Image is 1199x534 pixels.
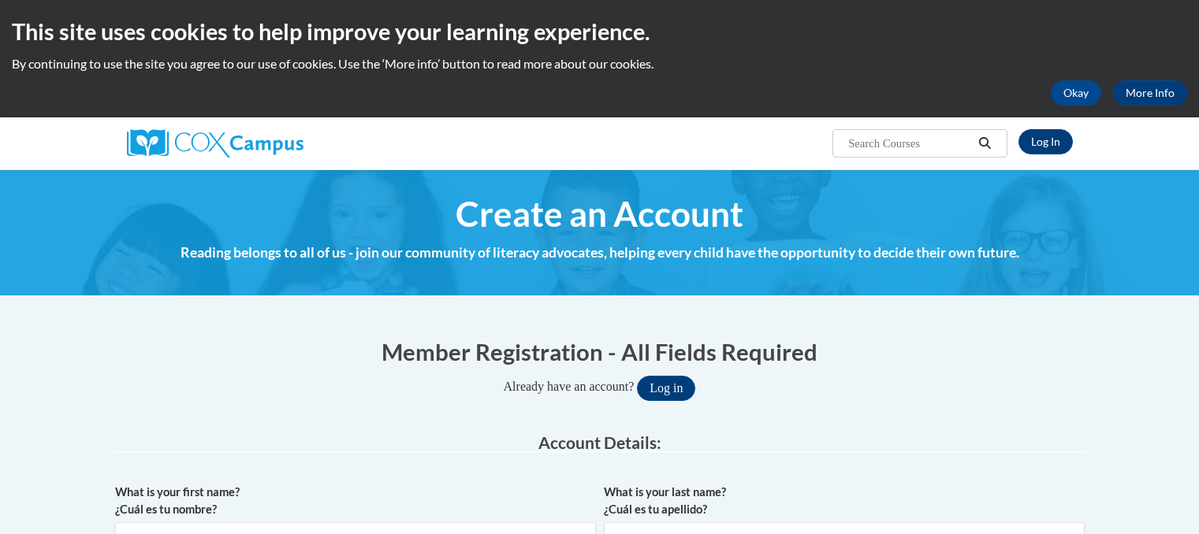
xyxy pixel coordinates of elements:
span: Already have an account? [504,380,635,393]
h1: Member Registration - All Fields Required [115,336,1085,368]
span: Create an Account [456,193,743,235]
h4: Reading belongs to all of us - join our community of literacy advocates, helping every child have... [115,243,1085,263]
label: What is your last name? ¿Cuál es tu apellido? [604,484,1085,518]
label: What is your first name? ¿Cuál es tu nombre? [115,484,596,518]
img: Cox Campus [127,129,303,158]
span: Account Details: [538,432,661,452]
a: Log In [1018,129,1073,154]
button: Okay [1051,80,1101,106]
a: More Info [1113,80,1187,106]
h2: This site uses cookies to help improve your learning experience. [12,16,1187,47]
button: Log in [637,376,695,401]
input: Search Courses [847,134,973,153]
button: Search [973,134,996,153]
p: By continuing to use the site you agree to our use of cookies. Use the ‘More info’ button to read... [12,55,1187,72]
